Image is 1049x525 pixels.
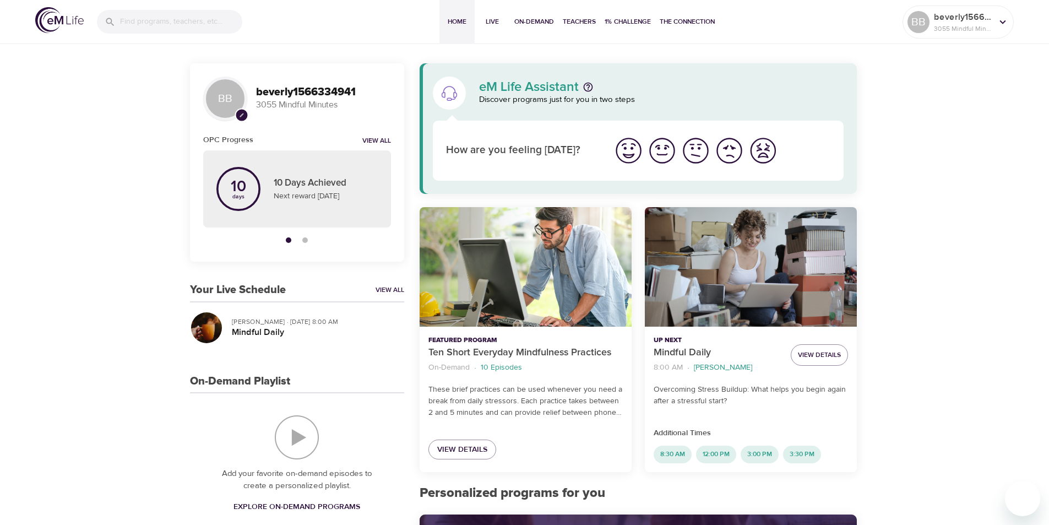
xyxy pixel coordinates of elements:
[212,468,382,492] p: Add your favorite on-demand episodes to create a personalized playlist.
[428,384,623,419] p: These brief practices can be used whenever you need a break from daily stressors. Each practice t...
[654,384,848,407] p: Overcoming Stress Buildup: What helps you begin again after a stressful start?
[479,94,844,106] p: Discover programs just for you in two steps
[444,16,470,28] span: Home
[907,11,930,33] div: BB
[362,137,391,146] a: View all notifications
[441,84,458,102] img: eM Life Assistant
[190,284,286,296] h3: Your Live Schedule
[428,440,496,460] a: View Details
[654,360,782,375] nav: breadcrumb
[679,134,713,167] button: I'm feeling ok
[654,450,692,459] span: 8:30 AM
[654,362,683,374] p: 8:00 AM
[654,427,848,439] p: Additional Times
[934,24,992,34] p: 3055 Mindful Minutes
[645,207,857,327] button: Mindful Daily
[474,360,476,375] li: ·
[229,497,365,517] a: Explore On-Demand Programs
[376,285,404,295] a: View All
[694,362,752,374] p: [PERSON_NAME]
[232,317,395,327] p: [PERSON_NAME] · [DATE] 8:00 AM
[428,360,623,375] nav: breadcrumb
[428,362,470,374] p: On-Demand
[654,446,692,463] div: 8:30 AM
[660,16,715,28] span: The Connection
[934,10,992,24] p: beverly1566334941
[605,16,651,28] span: 1% Challenge
[613,136,644,166] img: great
[479,80,579,94] p: eM Life Assistant
[479,16,506,28] span: Live
[446,143,599,159] p: How are you feeling [DATE]?
[612,134,645,167] button: I'm feeling great
[696,450,736,459] span: 12:00 PM
[783,446,821,463] div: 3:30 PM
[256,99,391,111] p: 3055 Mindful Minutes
[274,176,378,191] p: 10 Days Achieved
[203,77,247,121] div: BB
[437,443,487,457] span: View Details
[231,194,246,199] p: days
[203,134,253,146] h6: OPC Progress
[746,134,780,167] button: I'm feeling worst
[481,362,522,374] p: 10 Episodes
[35,7,84,33] img: logo
[274,191,378,202] p: Next reward [DATE]
[713,134,746,167] button: I'm feeling bad
[420,207,632,327] button: Ten Short Everyday Mindfulness Practices
[420,485,857,501] h2: Personalized programs for you
[791,344,848,366] button: View Details
[741,446,779,463] div: 3:00 PM
[233,500,360,514] span: Explore On-Demand Programs
[120,10,242,34] input: Find programs, teachers, etc...
[654,335,782,345] p: Up Next
[654,345,782,360] p: Mindful Daily
[231,179,246,194] p: 10
[563,16,596,28] span: Teachers
[647,136,677,166] img: good
[256,86,391,99] h3: beverly1566334941
[428,335,623,345] p: Featured Program
[696,446,736,463] div: 12:00 PM
[232,327,395,338] h5: Mindful Daily
[681,136,711,166] img: ok
[798,349,841,361] span: View Details
[275,415,319,459] img: On-Demand Playlist
[783,450,821,459] span: 3:30 PM
[645,134,679,167] button: I'm feeling good
[190,375,290,388] h3: On-Demand Playlist
[714,136,744,166] img: bad
[514,16,554,28] span: On-Demand
[748,136,778,166] img: worst
[741,450,779,459] span: 3:00 PM
[428,345,623,360] p: Ten Short Everyday Mindfulness Practices
[687,360,689,375] li: ·
[1005,481,1040,516] iframe: Button to launch messaging window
